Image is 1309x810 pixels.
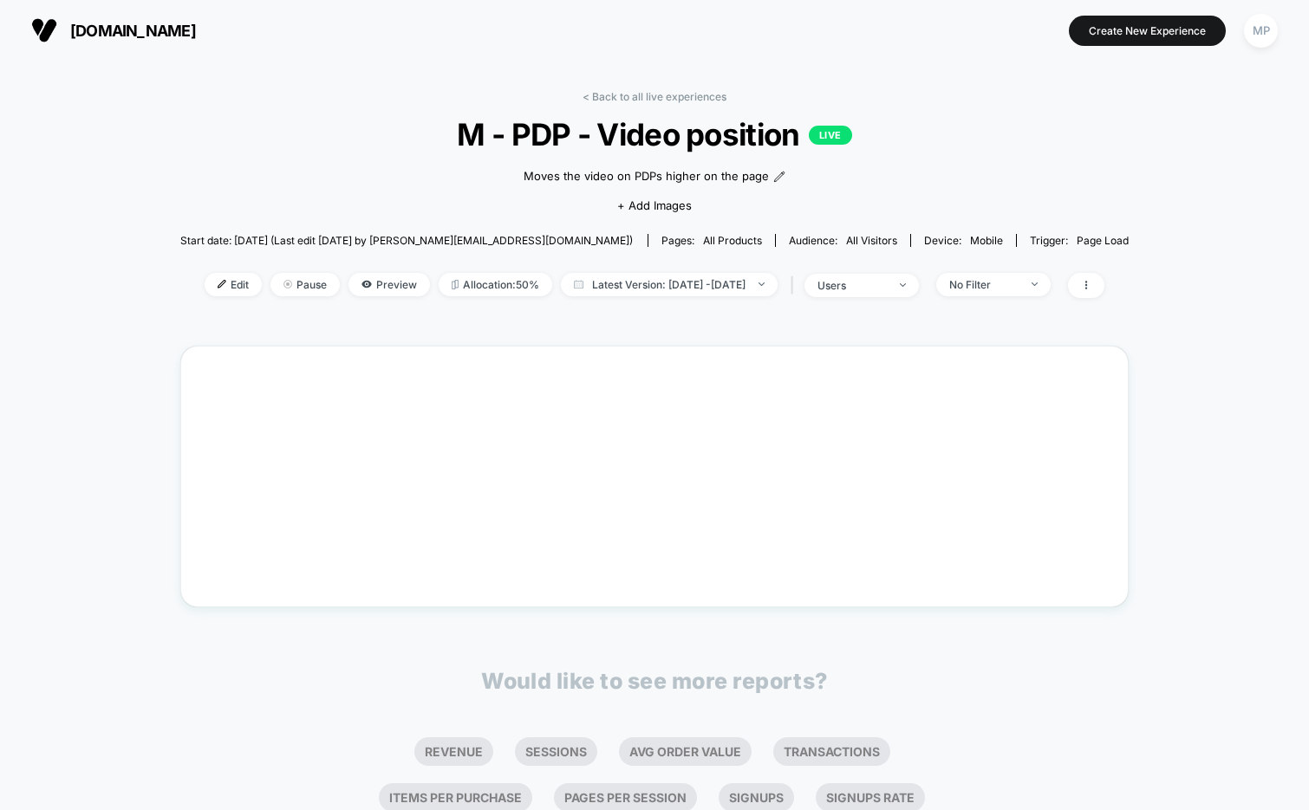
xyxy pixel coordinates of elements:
[180,234,633,247] span: Start date: [DATE] (Last edit [DATE] by [PERSON_NAME][EMAIL_ADDRESS][DOMAIN_NAME])
[773,737,890,766] li: Transactions
[1244,14,1278,48] div: MP
[283,280,292,288] img: end
[452,280,459,289] img: rebalance
[910,234,1016,247] span: Device:
[1239,13,1283,49] button: MP
[70,22,196,40] span: [DOMAIN_NAME]
[759,282,765,286] img: end
[1069,16,1226,46] button: Create New Experience
[414,737,493,766] li: Revenue
[661,234,762,247] div: Pages:
[583,90,726,103] a: < Back to all live experiences
[703,234,762,247] span: all products
[817,279,887,292] div: users
[789,234,897,247] div: Audience:
[1077,234,1129,247] span: Page Load
[617,198,692,212] span: + Add Images
[26,16,201,44] button: [DOMAIN_NAME]
[574,280,583,288] img: calendar
[348,273,430,296] span: Preview
[809,126,852,145] p: LIVE
[900,283,906,287] img: end
[270,273,340,296] span: Pause
[515,737,597,766] li: Sessions
[205,273,262,296] span: Edit
[970,234,1003,247] span: mobile
[846,234,897,247] span: All Visitors
[1030,234,1129,247] div: Trigger:
[619,737,752,766] li: Avg Order Value
[439,273,552,296] span: Allocation: 50%
[227,116,1081,152] span: M - PDP - Video position
[481,668,828,694] p: Would like to see more reports?
[949,278,1019,291] div: No Filter
[1032,282,1038,286] img: end
[218,280,226,288] img: edit
[524,168,769,185] span: Moves the video on PDPs higher on the page
[561,273,778,296] span: Latest Version: [DATE] - [DATE]
[786,273,804,298] span: |
[31,17,57,43] img: Visually logo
